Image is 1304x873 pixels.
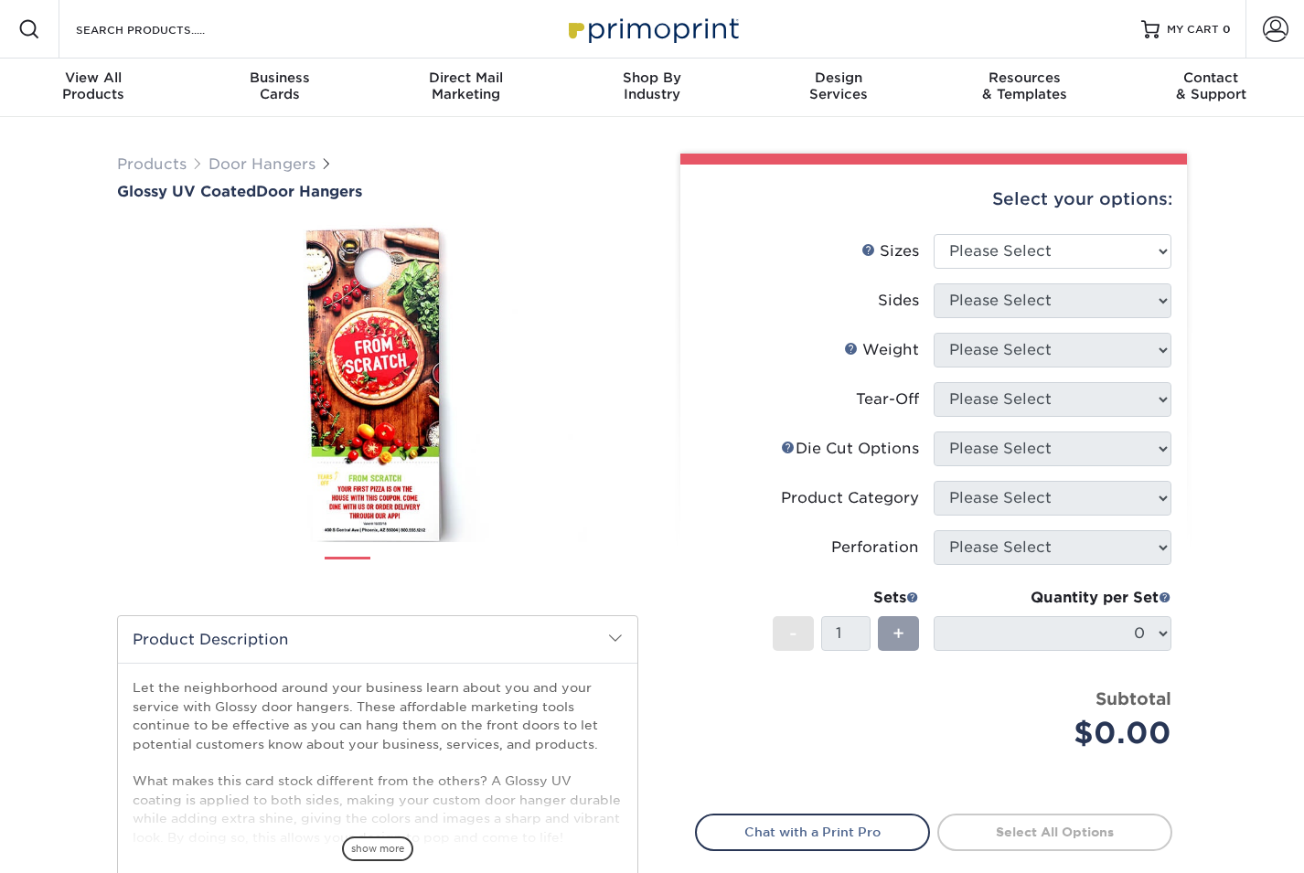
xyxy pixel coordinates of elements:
img: Door Hangers 01 [325,550,370,596]
div: Marketing [372,69,559,102]
div: $0.00 [947,711,1171,755]
div: & Support [1117,69,1304,102]
div: Perforation [831,537,919,559]
h2: Product Description [118,616,637,663]
span: 0 [1223,23,1231,36]
span: Business [187,69,373,86]
div: Services [745,69,932,102]
a: Select All Options [937,814,1172,850]
a: DesignServices [745,59,932,117]
div: Quantity per Set [934,587,1171,609]
strong: Subtotal [1096,688,1171,708]
span: Shop By [559,69,745,86]
input: SEARCH PRODUCTS..... [74,18,252,40]
div: Sides [878,290,919,312]
a: Glossy UV CoatedDoor Hangers [117,183,638,200]
div: Select your options: [695,165,1172,234]
span: MY CART [1167,22,1219,37]
a: Contact& Support [1117,59,1304,117]
span: - [789,620,797,647]
a: Chat with a Print Pro [695,814,930,850]
img: Door Hangers 02 [386,549,432,595]
a: Resources& Templates [932,59,1118,117]
a: BusinessCards [187,59,373,117]
span: Design [745,69,932,86]
span: Direct Mail [372,69,559,86]
div: Sizes [861,240,919,262]
span: Contact [1117,69,1304,86]
span: + [892,620,904,647]
h1: Door Hangers [117,183,638,200]
span: Glossy UV Coated [117,183,256,200]
div: Industry [559,69,745,102]
div: Cards [187,69,373,102]
div: Product Category [781,487,919,509]
span: show more [342,836,413,861]
a: Shop ByIndustry [559,59,745,117]
div: Tear-Off [856,389,919,410]
span: Resources [932,69,1118,86]
div: Weight [844,339,919,361]
div: Sets [773,587,919,609]
div: & Templates [932,69,1118,102]
a: Direct MailMarketing [372,59,559,117]
a: Products [117,155,187,173]
img: Primoprint [561,9,743,48]
div: Die Cut Options [781,438,919,460]
img: Glossy UV Coated 01 [117,202,638,562]
a: Door Hangers [208,155,315,173]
